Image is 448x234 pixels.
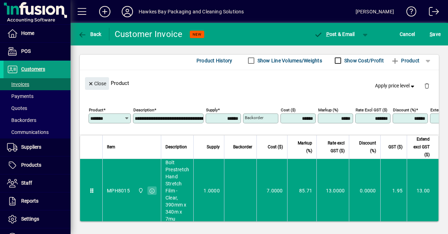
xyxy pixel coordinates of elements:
[196,55,232,66] span: Product History
[321,187,345,194] div: 13.0000
[418,77,435,94] button: Delete
[21,144,41,150] span: Suppliers
[353,139,376,155] span: Discount (%)
[372,80,419,92] button: Apply price level
[133,107,154,112] mat-label: Description
[343,57,384,64] label: Show Cost/Profit
[136,187,144,195] span: Central
[233,143,252,151] span: Backorder
[7,129,49,135] span: Communications
[428,28,442,41] button: Save
[4,43,71,60] a: POS
[4,114,71,126] a: Backorders
[391,55,419,66] span: Product
[21,48,31,54] span: POS
[7,93,34,99] span: Payments
[318,107,338,112] mat-label: Markup (%)
[80,70,439,96] div: Product
[281,107,296,112] mat-label: Cost ($)
[21,66,45,72] span: Customers
[4,102,71,114] a: Quotes
[88,78,106,90] span: Close
[193,32,201,37] span: NEW
[4,78,71,90] a: Invoices
[356,6,394,17] div: [PERSON_NAME]
[4,138,71,156] a: Suppliers
[139,6,244,17] div: Hawkes Bay Packaging and Cleaning Solutions
[76,28,103,41] button: Back
[93,5,116,18] button: Add
[256,57,322,64] label: Show Line Volumes/Weights
[21,180,32,186] span: Staff
[165,159,189,222] span: Bolt Prestretch Hand Stretch Film - Clear, 390mm x 340m x 7mu
[349,159,380,222] td: 0.0000
[7,117,36,123] span: Backorders
[314,31,355,37] span: ost & Email
[206,107,218,112] mat-label: Supply
[398,28,417,41] button: Cancel
[375,82,416,90] span: Apply price level
[388,143,402,151] span: GST ($)
[411,135,430,159] span: Extend excl GST ($)
[78,31,102,37] span: Back
[4,90,71,102] a: Payments
[292,139,313,155] span: Markup (%)
[71,28,109,41] app-page-header-button: Back
[387,54,423,67] button: Product
[207,143,220,151] span: Supply
[321,139,345,155] span: Rate excl GST ($)
[4,25,71,42] a: Home
[194,54,235,67] button: Product History
[85,77,109,90] button: Close
[83,80,111,86] app-page-header-button: Close
[21,198,38,204] span: Reports
[21,30,34,36] span: Home
[310,28,358,41] button: Post & Email
[165,143,187,151] span: Description
[268,143,283,151] span: Cost ($)
[107,143,115,151] span: Item
[424,1,439,24] a: Logout
[4,174,71,192] a: Staff
[4,210,71,228] a: Settings
[21,216,39,222] span: Settings
[380,159,407,222] td: 1.95
[400,29,415,40] span: Cancel
[7,81,29,87] span: Invoices
[245,115,264,120] mat-label: Backorder
[256,159,287,222] td: 7.0000
[21,162,41,168] span: Products
[4,126,71,138] a: Communications
[326,31,329,37] span: P
[401,1,417,24] a: Knowledge Base
[116,5,139,18] button: Profile
[204,187,220,194] span: 1.0000
[407,159,438,222] td: 13.00
[418,82,435,89] app-page-header-button: Delete
[430,29,441,40] span: ave
[115,29,183,40] div: Customer Invoice
[287,159,317,222] td: 85.71
[4,156,71,174] a: Products
[4,192,71,210] a: Reports
[430,31,432,37] span: S
[89,107,103,112] mat-label: Product
[107,187,130,194] div: MPH8015
[7,105,27,111] span: Quotes
[356,107,387,112] mat-label: Rate excl GST ($)
[393,107,416,112] mat-label: Discount (%)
